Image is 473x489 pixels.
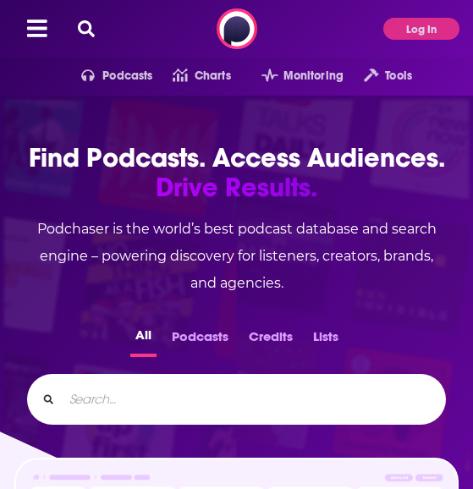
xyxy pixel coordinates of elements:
[27,374,446,425] div: Search...
[344,63,412,90] button: open menu
[383,18,459,40] button: Log In
[27,173,446,202] span: Drive Results.
[27,143,446,202] h1: Find Podcasts. Access Audiences.
[195,64,231,88] span: Charts
[167,324,234,357] button: Podcasts
[217,8,257,49] img: Podchaser - Follow, Share and Rate Podcasts
[61,63,153,90] button: open menu
[241,63,344,90] button: open menu
[152,63,230,90] a: Charts
[308,324,344,357] button: Lists
[283,64,344,88] span: Monitoring
[102,64,152,88] span: Podcasts
[130,324,157,357] button: All
[63,386,432,413] input: Search...
[244,324,298,357] button: Credits
[385,64,412,88] span: Tools
[27,216,446,297] h2: Podchaser is the world’s best podcast database and search engine – powering discovery for listene...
